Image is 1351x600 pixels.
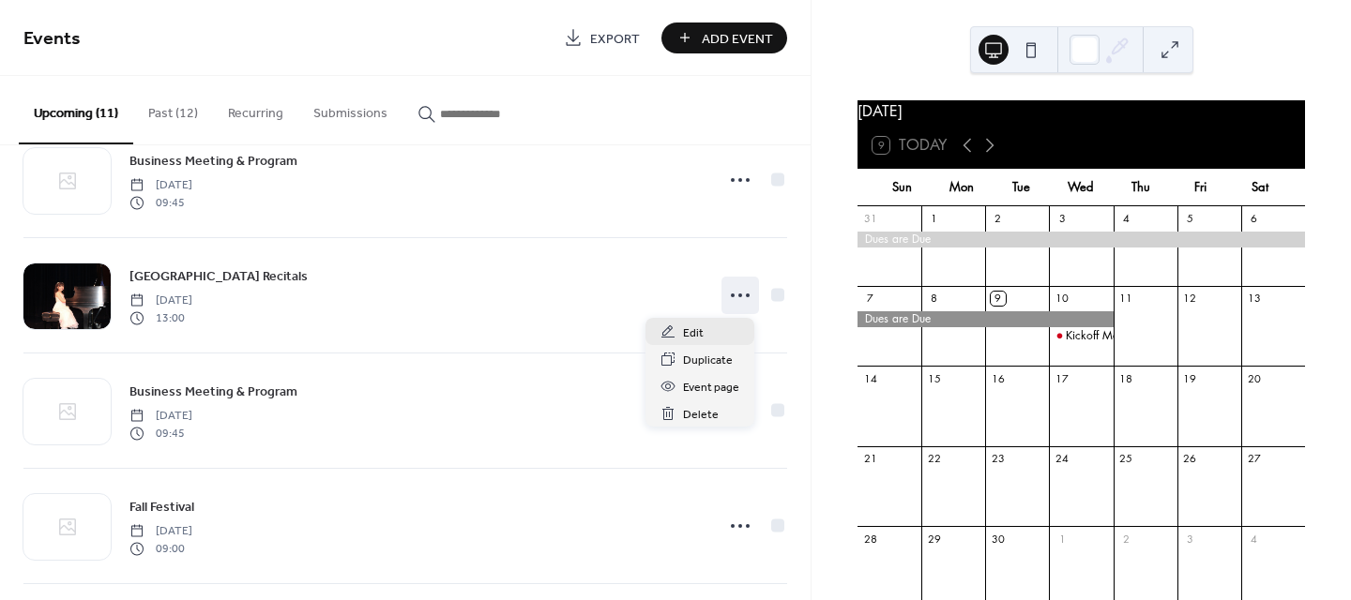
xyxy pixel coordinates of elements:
button: Past (12) [133,76,213,142]
div: 9 [991,292,1005,306]
a: Fall Festival [129,496,194,517]
button: Recurring [213,76,298,142]
div: 1 [927,212,941,226]
span: Duplicate [683,351,733,370]
div: [DATE] [858,100,1305,123]
div: 7 [863,292,877,306]
div: 17 [1055,371,1069,385]
div: 8 [927,292,941,306]
div: 4 [1247,532,1261,546]
div: 30 [991,532,1005,546]
span: [DATE] [129,408,192,425]
div: 1 [1055,532,1069,546]
span: [DATE] [129,292,192,309]
div: 18 [1119,371,1133,385]
div: 28 [863,532,877,546]
div: Kickoff Meeting [1066,328,1142,344]
div: 16 [991,371,1005,385]
div: Dues are Due [858,311,1114,327]
div: 14 [863,371,877,385]
div: 21 [863,452,877,466]
div: 3 [1055,212,1069,226]
span: [DATE] [129,177,192,194]
div: 24 [1055,452,1069,466]
a: Business Meeting & Program [129,150,297,172]
div: 2 [1119,532,1133,546]
span: [GEOGRAPHIC_DATA] Recitals [129,267,308,287]
div: Dues are Due [858,232,1305,247]
button: Add Event [661,22,787,53]
span: Events [23,21,81,57]
div: Tue [992,169,1052,206]
div: 31 [863,212,877,226]
div: Kickoff Meeting [1049,328,1113,344]
span: Add Event [702,29,773,49]
div: 19 [1183,371,1197,385]
span: [DATE] [129,523,192,540]
button: Submissions [298,76,402,142]
div: Wed [1052,169,1112,206]
div: 2 [991,212,1005,226]
div: 20 [1247,371,1261,385]
div: 15 [927,371,941,385]
div: Sun [873,169,933,206]
div: 26 [1183,452,1197,466]
div: 22 [927,452,941,466]
span: Business Meeting & Program [129,382,297,402]
div: Fri [1171,169,1231,206]
span: Export [590,29,640,49]
span: 13:00 [129,309,192,326]
div: 27 [1247,452,1261,466]
span: 09:45 [129,194,192,211]
span: Fall Festival [129,498,194,517]
div: 13 [1247,292,1261,306]
a: Business Meeting & Program [129,381,297,402]
div: 12 [1183,292,1197,306]
div: 23 [991,452,1005,466]
span: Delete [683,405,719,425]
div: 29 [927,532,941,546]
button: Upcoming (11) [19,76,133,144]
div: 5 [1183,212,1197,226]
div: 6 [1247,212,1261,226]
div: 4 [1119,212,1133,226]
div: Sat [1230,169,1290,206]
span: 09:45 [129,425,192,442]
div: 11 [1119,292,1133,306]
a: Export [550,22,654,53]
span: Business Meeting & Program [129,152,297,172]
span: Event page [683,378,739,397]
div: Thu [1111,169,1171,206]
div: 25 [1119,452,1133,466]
span: Edit [683,323,704,343]
div: Mon [933,169,993,206]
div: 10 [1055,292,1069,306]
a: [GEOGRAPHIC_DATA] Recitals [129,265,308,287]
span: 09:00 [129,540,192,557]
div: 3 [1183,532,1197,546]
